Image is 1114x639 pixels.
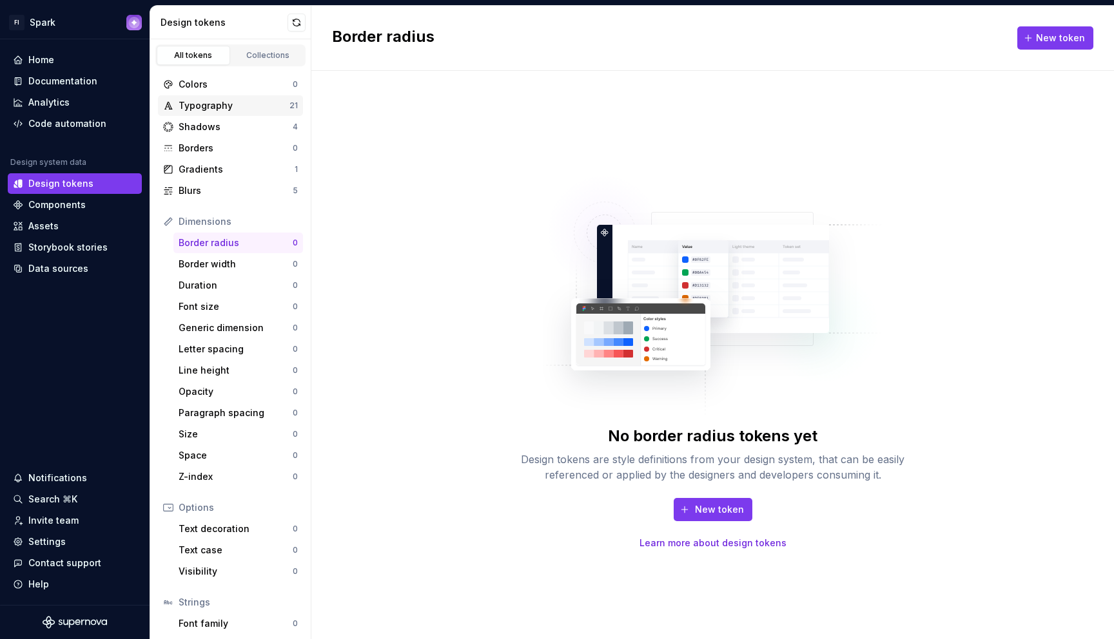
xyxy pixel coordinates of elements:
a: Design tokens [8,173,142,194]
div: Paragraph spacing [179,406,293,419]
div: Design tokens [28,177,93,190]
a: Data sources [8,258,142,279]
div: Borders [179,142,293,155]
div: Dimensions [179,215,298,228]
div: 0 [293,79,298,90]
div: All tokens [161,50,226,61]
div: Duration [179,279,293,292]
a: Blurs5 [158,180,303,201]
div: Colors [179,78,293,91]
a: Font family0 [173,613,303,634]
a: Z-index0 [173,466,303,487]
div: 21 [289,100,298,111]
div: Analytics [28,96,70,109]
div: Generic dimension [179,321,293,334]
button: FISparkDesign System Manager [3,8,147,36]
div: 0 [293,386,298,397]
a: Letter spacing0 [173,339,303,359]
div: 0 [293,301,298,312]
a: Generic dimension0 [173,318,303,338]
div: Design system data [10,157,86,167]
div: 4 [293,122,298,132]
div: Gradients [179,163,295,176]
a: Size0 [173,424,303,444]
div: Design tokens are style definitions from your design system, that can be easily referenced or app... [507,452,919,482]
a: Border radius0 [173,233,303,253]
div: Blurs [179,184,293,197]
a: Gradients1 [158,159,303,180]
a: Opacity0 [173,381,303,402]
div: Z-index [179,470,293,483]
h2: Border radius [332,26,435,50]
button: New token [674,498,752,521]
div: Size [179,428,293,441]
div: Typography [179,99,289,112]
a: Code automation [8,113,142,134]
div: Components [28,198,86,211]
a: Learn more about design tokens [640,537,787,549]
div: Text decoration [179,522,293,535]
a: Shadows4 [158,117,303,137]
div: Home [28,53,54,66]
button: Notifications [8,468,142,488]
a: Components [8,195,142,215]
div: Collections [236,50,300,61]
div: 0 [293,450,298,461]
div: 0 [293,280,298,291]
div: Font family [179,617,293,630]
div: FI [9,15,24,30]
div: Opacity [179,385,293,398]
div: Visibility [179,565,293,578]
div: Spark [30,16,55,29]
a: Invite team [8,510,142,531]
div: Space [179,449,293,462]
img: Design System Manager [126,15,142,30]
a: Text case0 [173,540,303,560]
a: Border width0 [173,254,303,274]
div: Strings [179,596,298,609]
a: Home [8,50,142,70]
a: Storybook stories [8,237,142,258]
button: Search ⌘K [8,489,142,510]
div: Border width [179,258,293,271]
a: Duration0 [173,275,303,296]
button: Contact support [8,553,142,573]
a: Visibility0 [173,561,303,582]
div: Code automation [28,117,106,130]
svg: Supernova Logo [43,616,107,629]
div: 0 [293,429,298,439]
div: Shadows [179,120,293,133]
div: 0 [293,344,298,354]
div: Invite team [28,514,79,527]
div: Border radius [179,236,293,249]
div: 0 [293,323,298,333]
a: Text decoration0 [173,519,303,539]
div: Notifications [28,472,87,484]
div: Text case [179,544,293,557]
div: 0 [293,566,298,577]
div: 0 [293,545,298,555]
div: Contact support [28,557,101,569]
a: Settings [8,531,142,552]
div: 0 [293,259,298,269]
div: Data sources [28,262,88,275]
div: Assets [28,220,59,233]
a: Line height0 [173,360,303,381]
div: 1 [295,164,298,175]
span: New token [695,503,744,516]
div: 5 [293,186,298,196]
a: Paragraph spacing0 [173,403,303,423]
a: Typography21 [158,95,303,116]
div: 0 [293,408,298,418]
div: Help [28,578,49,591]
div: Search ⌘K [28,493,77,506]
div: Letter spacing [179,343,293,356]
button: Help [8,574,142,595]
div: Line height [179,364,293,377]
a: Space0 [173,445,303,466]
span: New token [1036,32,1085,44]
div: 0 [293,238,298,248]
button: New token [1017,26,1093,50]
div: Documentation [28,75,97,88]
